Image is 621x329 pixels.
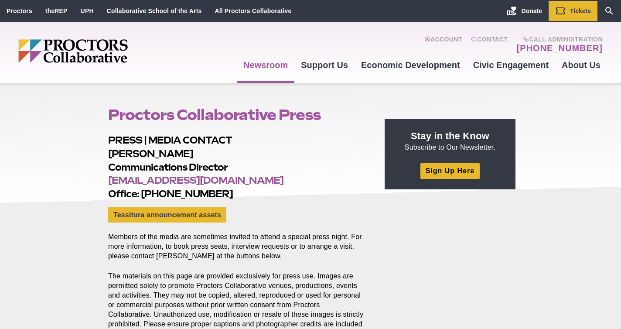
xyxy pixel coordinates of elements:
span: Call Administration [514,36,603,43]
a: theREP [45,7,68,14]
a: Donate [500,1,549,21]
a: Proctors [7,7,32,14]
a: Support Us [294,53,355,77]
strong: Stay in the Know [411,130,489,141]
a: Civic Engagement [467,53,555,77]
a: Economic Development [355,53,467,77]
a: Search [597,1,621,21]
a: UPH [81,7,94,14]
a: About Us [555,53,607,77]
a: [EMAIL_ADDRESS][DOMAIN_NAME] [108,175,283,186]
a: Newsroom [237,53,294,77]
a: All Proctors Collaborative [215,7,291,14]
img: Proctors logo [18,39,195,63]
a: [PHONE_NUMBER] [517,43,603,53]
p: Subscribe to Our Newsletter. [395,130,505,152]
p: Members of the media are sometimes invited to attend a special press night. For more information,... [108,232,365,261]
span: Donate [522,7,542,14]
a: Contact [471,36,508,53]
h1: Proctors Collaborative Press [108,106,365,123]
h2: PRESS | MEDIA CONTACT [PERSON_NAME] Communications Director Office: [PHONE_NUMBER] [108,134,365,201]
a: Collaborative School of the Arts [107,7,202,14]
a: Account [424,36,462,53]
a: Tickets [549,1,597,21]
span: Tickets [570,7,591,14]
a: Tessitura announcement assets [108,207,226,223]
a: Sign Up Here [420,163,480,178]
